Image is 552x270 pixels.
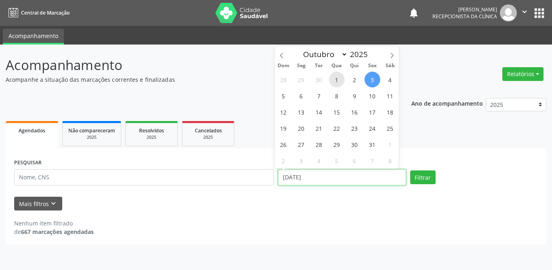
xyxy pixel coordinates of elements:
[532,6,546,20] button: apps
[6,55,384,75] p: Acompanhamento
[293,72,309,87] span: Setembro 29, 2025
[293,153,309,168] span: Novembro 3, 2025
[3,29,64,45] a: Acompanhamento
[329,72,345,87] span: Outubro 1, 2025
[139,127,164,134] span: Resolvidos
[348,49,374,60] input: Year
[329,104,345,120] span: Outubro 15, 2025
[14,219,94,227] div: Nenhum item filtrado
[410,170,436,184] button: Filtrar
[278,169,406,185] input: Selecione um intervalo
[195,127,222,134] span: Cancelados
[68,134,115,140] div: 2025
[68,127,115,134] span: Não compareceram
[364,136,380,152] span: Outubro 31, 2025
[329,88,345,104] span: Outubro 8, 2025
[408,7,419,19] button: notifications
[382,88,398,104] span: Outubro 11, 2025
[382,120,398,136] span: Outubro 25, 2025
[329,120,345,136] span: Outubro 22, 2025
[276,120,291,136] span: Outubro 19, 2025
[411,98,483,108] p: Ano de acompanhamento
[329,153,345,168] span: Novembro 5, 2025
[299,49,348,60] select: Month
[21,9,70,16] span: Central de Marcação
[328,63,346,68] span: Qua
[364,72,380,87] span: Outubro 3, 2025
[347,72,362,87] span: Outubro 2, 2025
[500,4,517,21] img: img
[19,127,45,134] span: Agendados
[293,136,309,152] span: Outubro 27, 2025
[14,197,62,211] button: Mais filtroskeyboard_arrow_down
[14,227,94,236] div: de
[276,104,291,120] span: Outubro 12, 2025
[49,199,58,208] i: keyboard_arrow_down
[311,136,327,152] span: Outubro 28, 2025
[275,63,293,68] span: Dom
[520,7,529,16] i: 
[364,153,380,168] span: Novembro 7, 2025
[310,63,328,68] span: Ter
[21,228,94,236] strong: 667 marcações agendadas
[293,104,309,120] span: Outubro 13, 2025
[363,63,381,68] span: Sex
[364,120,380,136] span: Outubro 24, 2025
[517,4,532,21] button: 
[293,88,309,104] span: Outubro 6, 2025
[188,134,228,140] div: 2025
[382,72,398,87] span: Outubro 4, 2025
[293,120,309,136] span: Outubro 20, 2025
[381,63,399,68] span: Sáb
[311,88,327,104] span: Outubro 7, 2025
[311,72,327,87] span: Setembro 30, 2025
[276,136,291,152] span: Outubro 26, 2025
[502,67,544,81] button: Relatórios
[347,120,362,136] span: Outubro 23, 2025
[346,63,363,68] span: Qui
[131,134,172,140] div: 2025
[432,13,497,20] span: Recepcionista da clínica
[347,153,362,168] span: Novembro 6, 2025
[14,169,274,185] input: Nome, CNS
[311,153,327,168] span: Novembro 4, 2025
[329,136,345,152] span: Outubro 29, 2025
[347,136,362,152] span: Outubro 30, 2025
[6,6,70,19] a: Central de Marcação
[311,104,327,120] span: Outubro 14, 2025
[276,88,291,104] span: Outubro 5, 2025
[6,75,384,84] p: Acompanhe a situação das marcações correntes e finalizadas
[364,104,380,120] span: Outubro 17, 2025
[347,88,362,104] span: Outubro 9, 2025
[276,72,291,87] span: Setembro 28, 2025
[382,153,398,168] span: Novembro 8, 2025
[292,63,310,68] span: Seg
[432,6,497,13] div: [PERSON_NAME]
[311,120,327,136] span: Outubro 21, 2025
[276,153,291,168] span: Novembro 2, 2025
[347,104,362,120] span: Outubro 16, 2025
[364,88,380,104] span: Outubro 10, 2025
[14,157,42,169] label: PESQUISAR
[382,104,398,120] span: Outubro 18, 2025
[382,136,398,152] span: Novembro 1, 2025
